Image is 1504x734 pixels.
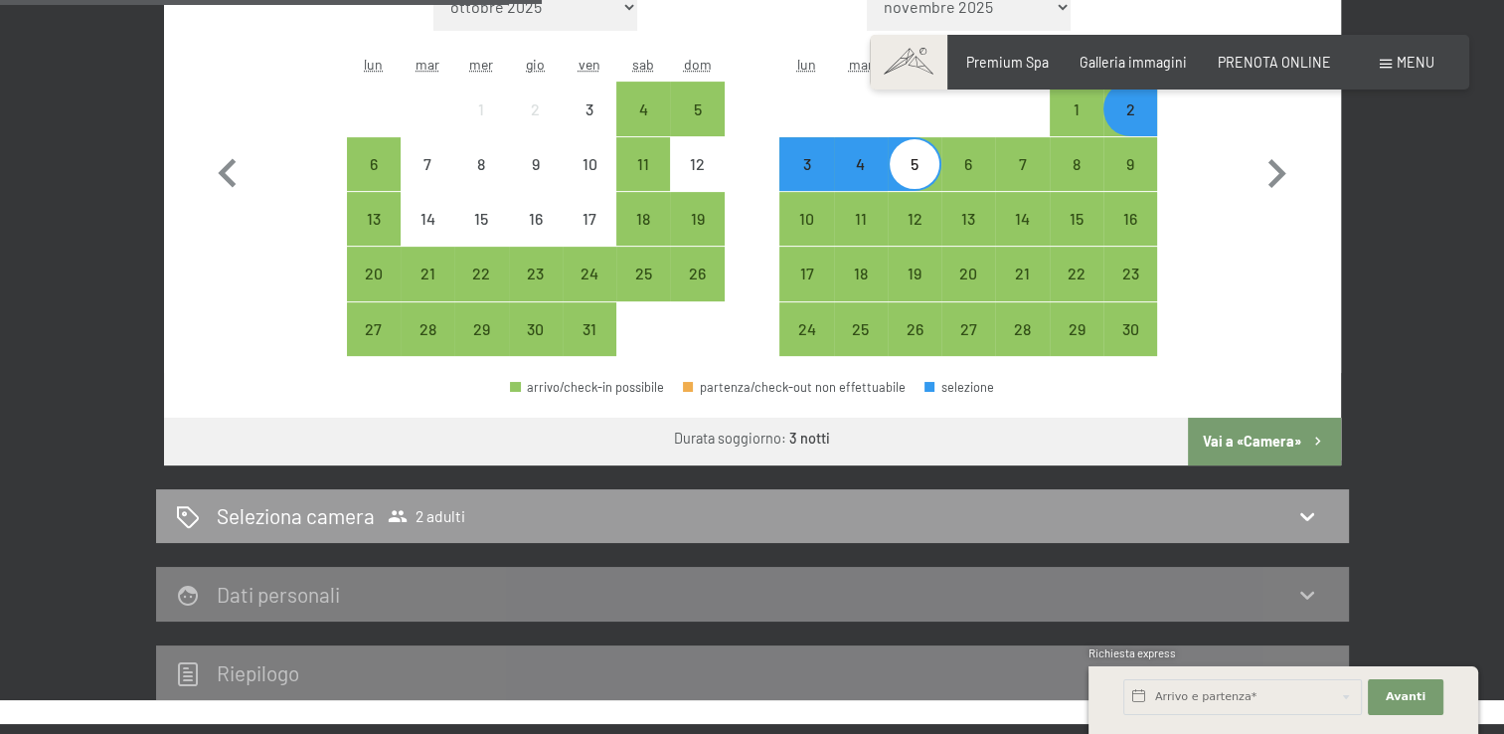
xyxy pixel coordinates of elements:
div: arrivo/check-in possibile [888,137,941,191]
div: Sun Oct 19 2025 [670,192,724,246]
div: 25 [836,321,886,371]
div: 13 [349,211,399,261]
div: arrivo/check-in possibile [616,192,670,246]
div: arrivo/check-in possibile [563,302,616,356]
div: 8 [1052,156,1101,206]
div: 7 [997,156,1047,206]
div: 7 [403,156,452,206]
div: Mon Oct 06 2025 [347,137,401,191]
div: Fri Nov 28 2025 [995,302,1049,356]
div: Wed Oct 29 2025 [454,302,508,356]
div: 22 [456,266,506,315]
div: 15 [1052,211,1101,261]
div: Tue Oct 21 2025 [401,247,454,300]
div: Tue Nov 04 2025 [834,137,888,191]
div: Mon Nov 24 2025 [779,302,833,356]
div: 10 [781,211,831,261]
div: Sat Oct 25 2025 [616,247,670,300]
div: Fri Oct 03 2025 [563,82,616,135]
div: 12 [672,156,722,206]
div: partenza/check-out non effettuabile [683,381,906,394]
div: Mon Nov 17 2025 [779,247,833,300]
div: 16 [1105,211,1155,261]
div: 21 [403,266,452,315]
div: Tue Oct 14 2025 [401,192,454,246]
div: Mon Oct 20 2025 [347,247,401,300]
div: Thu Nov 27 2025 [941,302,995,356]
div: arrivo/check-in possibile [888,192,941,246]
div: arrivo/check-in non effettuabile [401,137,454,191]
div: 12 [890,211,939,261]
div: 9 [1105,156,1155,206]
div: arrivo/check-in non effettuabile [509,192,563,246]
div: Thu Nov 06 2025 [941,137,995,191]
div: Sun Oct 26 2025 [670,247,724,300]
div: Wed Nov 12 2025 [888,192,941,246]
div: arrivo/check-in possibile [454,302,508,356]
div: Fri Nov 14 2025 [995,192,1049,246]
div: Fri Oct 31 2025 [563,302,616,356]
div: Sun Oct 05 2025 [670,82,724,135]
div: 28 [997,321,1047,371]
div: arrivo/check-in possibile [995,192,1049,246]
div: arrivo/check-in possibile [1103,137,1157,191]
div: Fri Oct 24 2025 [563,247,616,300]
div: Sat Oct 04 2025 [616,82,670,135]
div: arrivo/check-in non effettuabile [509,137,563,191]
b: 3 notti [789,430,830,447]
div: 15 [456,211,506,261]
div: Sun Oct 12 2025 [670,137,724,191]
div: Mon Nov 10 2025 [779,192,833,246]
div: arrivo/check-in possibile [995,302,1049,356]
button: Avanti [1368,679,1443,715]
abbr: lunedì [797,56,816,73]
div: arrivo/check-in possibile [834,302,888,356]
div: 29 [1052,321,1101,371]
div: arrivo/check-in non effettuabile [454,82,508,135]
div: Fri Nov 21 2025 [995,247,1049,300]
div: arrivo/check-in possibile [670,247,724,300]
div: Tue Nov 25 2025 [834,302,888,356]
div: 24 [565,266,614,315]
div: Sat Nov 15 2025 [1050,192,1103,246]
div: Tue Oct 28 2025 [401,302,454,356]
abbr: lunedì [364,56,383,73]
div: 20 [943,266,993,315]
div: arrivo/check-in possibile [401,302,454,356]
div: 9 [511,156,561,206]
div: arrivo/check-in possibile [563,247,616,300]
div: arrivo/check-in possibile [779,137,833,191]
div: 5 [672,101,722,151]
a: PRENOTA ONLINE [1218,54,1331,71]
div: 11 [836,211,886,261]
span: Galleria immagini [1080,54,1187,71]
div: Thu Oct 23 2025 [509,247,563,300]
div: arrivo/check-in possibile [888,302,941,356]
div: arrivo/check-in possibile [1103,192,1157,246]
div: arrivo/check-in possibile [509,247,563,300]
span: Menu [1397,54,1434,71]
div: Tue Nov 11 2025 [834,192,888,246]
div: Mon Oct 13 2025 [347,192,401,246]
div: 4 [836,156,886,206]
div: Wed Nov 05 2025 [888,137,941,191]
span: Avanti [1386,689,1425,705]
div: Thu Oct 16 2025 [509,192,563,246]
div: Fri Oct 17 2025 [563,192,616,246]
div: Sat Nov 08 2025 [1050,137,1103,191]
div: arrivo/check-in possibile [779,247,833,300]
div: arrivo/check-in possibile [1050,82,1103,135]
div: arrivo/check-in non effettuabile [563,192,616,246]
div: Mon Oct 27 2025 [347,302,401,356]
div: 21 [997,266,1047,315]
div: arrivo/check-in possibile [834,192,888,246]
div: arrivo/check-in possibile [834,247,888,300]
div: arrivo/check-in possibile [510,381,664,394]
div: 30 [511,321,561,371]
div: Sun Nov 23 2025 [1103,247,1157,300]
div: arrivo/check-in possibile [1050,192,1103,246]
div: 6 [943,156,993,206]
div: 18 [836,266,886,315]
h2: Seleziona camera [217,501,375,530]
